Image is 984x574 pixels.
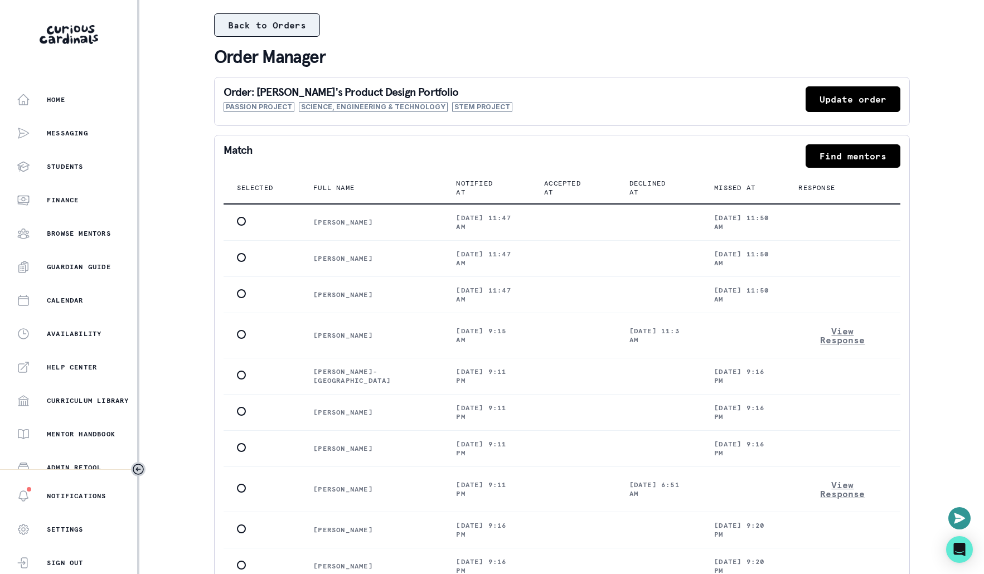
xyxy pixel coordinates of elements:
button: Back to Orders [214,13,320,37]
p: Finance [47,196,79,205]
p: [DATE] 11:3 am [629,327,688,344]
p: [DATE] 11:47 am [456,286,517,304]
button: Open or close messaging widget [948,507,971,529]
p: [DATE] 9:20 pm [714,521,772,539]
p: [PERSON_NAME] [313,444,429,453]
p: [DATE] 11:47 am [456,250,517,267]
p: Missed at [714,183,755,192]
p: Accepted at [544,179,589,197]
p: Students [47,162,84,171]
p: Settings [47,525,84,534]
p: Browse Mentors [47,229,111,238]
p: Response [798,183,835,192]
p: [PERSON_NAME] [313,485,429,494]
p: [DATE] 9:11 pm [456,367,517,385]
p: Admin Retool [47,463,101,472]
p: [DATE] 11:50 am [714,286,772,304]
p: [PERSON_NAME] [313,408,429,417]
p: [DATE] 9:16 pm [714,367,772,385]
p: Help Center [47,363,97,372]
p: [DATE] 9:16 pm [456,521,517,539]
button: View Response [798,322,886,349]
p: Messaging [47,129,88,138]
p: Curriculum Library [47,396,129,405]
button: Update order [806,86,900,112]
p: Full name [313,183,355,192]
button: Find mentors [806,144,900,168]
p: [DATE] 9:11 pm [456,480,517,498]
span: Science, Engineering & Technology [299,102,448,112]
span: STEM Project [452,102,512,112]
p: [DATE] 9:16 pm [714,440,772,458]
button: Toggle sidebar [131,462,146,476]
p: [DATE] 11:50 am [714,250,772,267]
p: [DATE] 9:15 am [456,327,517,344]
p: Home [47,95,65,104]
p: Notified at [456,179,504,197]
p: [PERSON_NAME] [313,331,429,340]
p: [PERSON_NAME] [313,562,429,571]
p: Declined at [629,179,675,197]
p: Notifications [47,492,106,500]
p: [PERSON_NAME] [313,254,429,263]
p: [DATE] 11:47 am [456,213,517,231]
p: [DATE] 9:16 pm [714,403,772,421]
button: View Response [798,476,886,503]
p: [PERSON_NAME] [313,218,429,227]
p: [PERSON_NAME] [313,290,429,299]
p: [DATE] 6:51 am [629,480,688,498]
p: [DATE] 9:11 pm [456,403,517,421]
p: Guardian Guide [47,262,111,271]
img: Curious Cardinals Logo [40,25,98,44]
p: Availability [47,329,101,338]
div: Open Intercom Messenger [946,536,973,563]
p: [DATE] 9:11 pm [456,440,517,458]
p: Match [224,144,253,168]
p: Calendar [47,296,84,305]
p: [PERSON_NAME]-[GEOGRAPHIC_DATA] [313,367,429,385]
p: [DATE] 11:50 am [714,213,772,231]
p: Order: [PERSON_NAME]'s Product Design Portfolio [224,86,512,98]
p: Sign Out [47,558,84,567]
p: Order Manager [214,46,910,68]
p: Mentor Handbook [47,430,115,439]
p: Selected [237,183,274,192]
p: [PERSON_NAME] [313,526,429,534]
span: Passion Project [224,102,294,112]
